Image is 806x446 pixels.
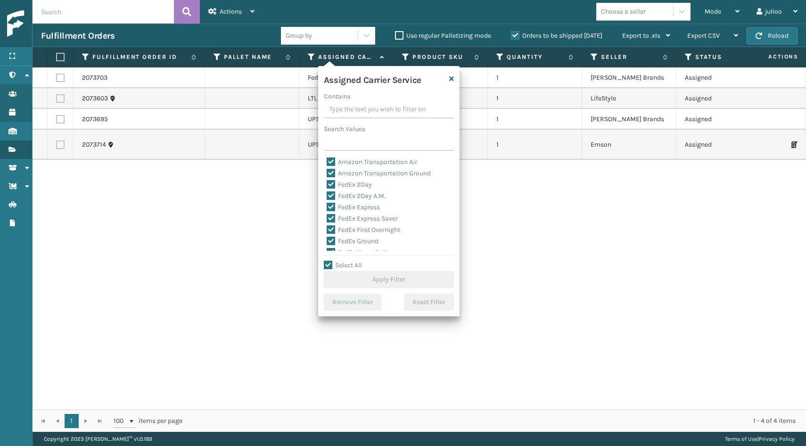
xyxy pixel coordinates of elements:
[286,31,312,41] div: Group by
[582,88,676,109] td: LifeStyle
[65,414,79,428] a: 1
[82,94,108,103] a: 2073603
[299,88,394,109] td: LTL
[676,109,771,130] td: Assigned
[224,53,281,61] label: Pallet Name
[324,91,351,101] label: Contains
[299,130,394,160] td: UPS Ground
[327,215,398,223] label: FedEx Express Saver
[404,294,454,311] button: Reset Filter
[327,158,417,166] label: Amazon Transportation Air
[676,88,771,109] td: Assigned
[92,53,187,61] label: Fulfillment Order Id
[327,248,399,256] label: FedEx Home Delivery
[695,53,752,61] label: Status
[676,67,771,88] td: Assigned
[705,8,721,16] span: Mode
[299,67,394,88] td: FedEx Home Delivery
[507,53,564,61] label: Quantity
[327,192,386,200] label: FedEx 2Day A.M.
[676,130,771,160] td: Assigned
[299,109,394,130] td: UPS Ground
[582,130,676,160] td: Emson
[327,181,372,189] label: FedEx 2Day
[488,67,582,88] td: 1
[791,141,797,148] i: Print Packing Slip
[324,101,454,118] input: Type the text you wish to filter on
[324,261,362,269] label: Select All
[41,30,115,41] h3: Fulfillment Orders
[324,72,421,86] h4: Assigned Carrier Service
[725,436,757,442] a: Terms of Use
[488,130,582,160] td: 1
[687,32,720,40] span: Export CSV
[324,124,365,134] label: Search Values
[622,32,660,40] span: Export to .xls
[759,436,795,442] a: Privacy Policy
[725,432,795,446] div: |
[601,53,658,61] label: Seller
[747,27,798,44] button: Reload
[511,32,602,40] label: Orders to be shipped [DATE]
[7,10,92,37] img: logo
[582,67,676,88] td: [PERSON_NAME] Brands
[395,32,491,40] label: Use regular Palletizing mode
[318,53,375,61] label: Assigned Carrier Service
[114,414,182,428] span: items per page
[327,169,431,177] label: Amazon Transportation Ground
[82,73,107,83] a: 2073703
[327,203,380,211] label: FedEx Express
[739,49,804,65] span: Actions
[44,432,152,446] p: Copyright 2023 [PERSON_NAME]™ v 1.0.189
[324,271,454,288] button: Apply Filter
[327,226,400,234] label: FedEx First Overnight
[114,416,128,426] span: 100
[220,8,242,16] span: Actions
[324,294,381,311] button: Remove Filter
[82,140,106,149] a: 2073714
[412,53,469,61] label: Product SKU
[601,7,646,17] div: Choose a seller
[82,115,108,124] a: 2073695
[582,109,676,130] td: [PERSON_NAME] Brands
[488,109,582,130] td: 1
[196,416,796,426] div: 1 - 4 of 4 items
[327,237,378,245] label: FedEx Ground
[488,88,582,109] td: 1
